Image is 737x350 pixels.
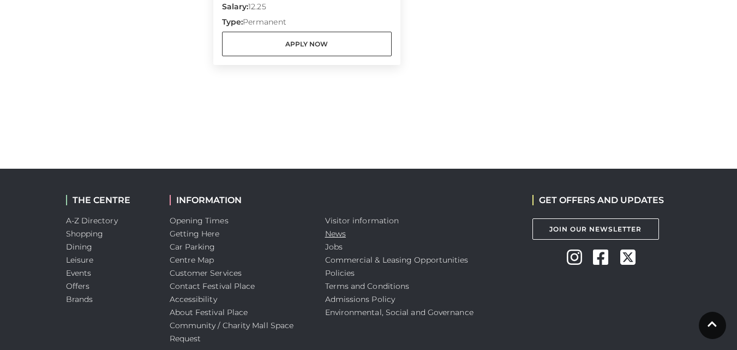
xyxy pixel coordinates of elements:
p: 12.25 [222,1,392,16]
a: Events [66,268,92,278]
a: Visitor information [325,216,399,226]
a: Accessibility [170,294,217,304]
a: Brands [66,294,93,304]
a: Terms and Conditions [325,281,410,291]
a: Shopping [66,229,104,239]
strong: Type: [222,17,243,27]
p: Permanent [222,16,392,32]
a: Leisure [66,255,94,265]
a: Centre Map [170,255,214,265]
a: Community / Charity Mall Space Request [170,321,294,343]
a: Apply Now [222,32,392,56]
a: Commercial & Leasing Opportunities [325,255,469,265]
h2: THE CENTRE [66,195,153,205]
a: Opening Times [170,216,229,226]
h2: GET OFFERS AND UPDATES [532,195,664,205]
a: Offers [66,281,90,291]
a: Join Our Newsletter [532,218,659,240]
h2: INFORMATION [170,195,309,205]
strong: Salary: [222,2,249,11]
a: A-Z Directory [66,216,118,226]
a: Contact Festival Place [170,281,255,291]
a: Admissions Policy [325,294,396,304]
a: Jobs [325,242,343,252]
a: Environmental, Social and Governance [325,307,474,317]
a: Getting Here [170,229,220,239]
a: Customer Services [170,268,242,278]
a: News [325,229,346,239]
a: Dining [66,242,93,252]
a: Policies [325,268,355,278]
a: Car Parking [170,242,215,252]
a: About Festival Place [170,307,248,317]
